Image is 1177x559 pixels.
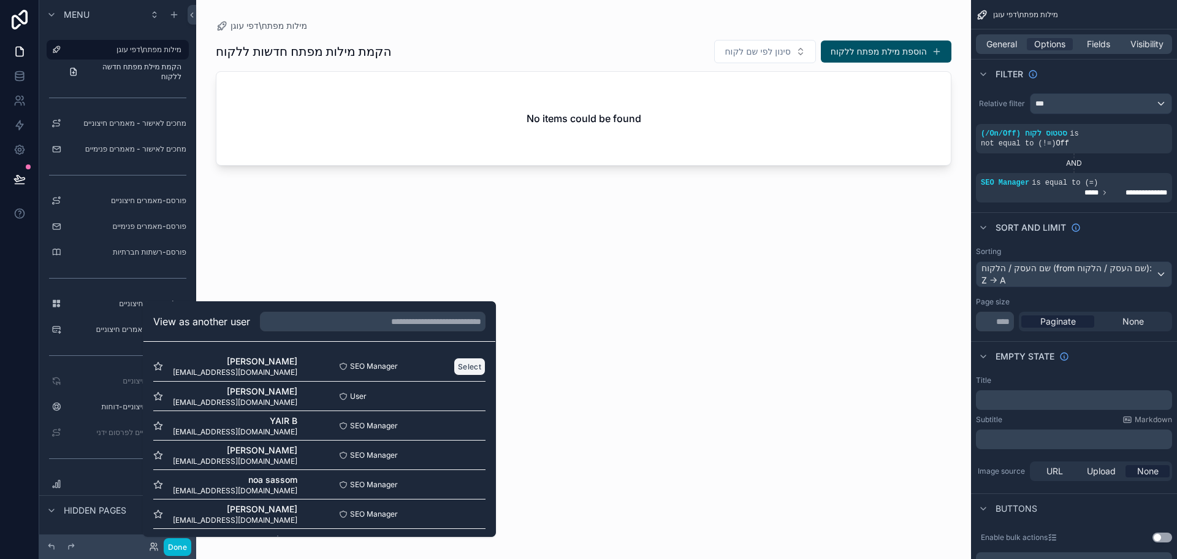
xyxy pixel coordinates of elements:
[350,450,398,460] span: SEO Manager
[66,247,186,257] label: פורסם-רשתות חברתיות
[993,10,1058,20] span: מילות מפתח\דפי עוגן
[61,62,189,82] a: הקמת מילת מפתח חדשה ללקוח
[173,474,297,486] span: noa sassom
[1122,315,1144,328] span: None
[173,457,297,466] span: [EMAIL_ADDRESS][DOMAIN_NAME]
[173,444,297,457] span: [PERSON_NAME]
[47,371,189,391] a: ניהול אתרים חיצוניים
[66,428,186,438] label: מאמרים חיצוניים לפרסום ידני
[977,262,1171,287] div: שם העסק / הלקוח (from שם העסק / הלקוח): Z -> A
[173,415,297,427] span: YAIR B
[1135,415,1172,425] span: Markdown
[1137,465,1159,477] span: None
[981,179,1029,187] span: SEO Manager
[996,350,1054,363] span: Empty state
[173,398,297,407] span: [EMAIL_ADDRESS][DOMAIN_NAME]
[47,139,189,159] a: מחכים לאישור - מאמרים פנימיים
[976,247,1001,256] label: Sorting
[350,421,398,431] span: SEO Manager
[66,376,186,386] label: ניהול אתרים חיצוניים
[66,118,186,128] label: מחכים לאישור - מאמרים חיצוניים
[66,479,186,489] label: דוחות
[66,325,186,334] label: מרכז רכישת מאמרים חיצוניים
[66,222,186,231] label: פורסם-מאמרים פנימיים
[66,196,186,206] label: פורסם-מאמרים חיצוניים
[83,62,181,82] span: הקמת מילת מפתח חדשה ללקוח
[350,391,367,401] span: User
[1032,179,1098,187] span: is equal to (=)
[153,314,250,329] h2: View as another user
[173,515,297,525] span: [EMAIL_ADDRESS][DOMAIN_NAME]
[47,242,189,262] a: פורסם-רשתות חברתיות
[66,402,186,412] label: ניהול אתרים חיצוניים-דוחות
[173,427,297,437] span: [EMAIL_ADDRESS][DOMAIN_NAME]
[1087,38,1110,50] span: Fields
[173,368,297,377] span: [EMAIL_ADDRESS][DOMAIN_NAME]
[976,158,1172,168] div: AND
[996,222,1066,234] span: Sort And Limit
[47,294,189,314] a: קטלוג אתרים חיצוניים
[66,299,186,309] label: קטלוג אתרים חיצוניים
[976,430,1172,449] div: scrollable content
[47,217,189,236] a: פורסם-מאמרים פנימיים
[976,466,1025,476] label: Image source
[981,129,1079,148] span: is not equal to (!=)
[454,358,486,376] button: Select
[66,45,181,55] label: מילות מפתח\דפי עוגן
[1040,315,1076,328] span: Paginate
[976,99,1025,109] label: Relative filter
[173,486,297,496] span: [EMAIL_ADDRESS][DOMAIN_NAME]
[996,68,1023,80] span: Filter
[66,144,186,154] label: מחכים לאישור - מאמרים פנימיים
[976,261,1172,287] button: שם העסק / הלקוח (from שם העסק / הלקוח): Z -> A
[164,538,191,556] button: Done
[64,9,90,21] span: Menu
[173,533,297,545] span: matar m
[173,355,297,368] span: [PERSON_NAME]
[173,385,297,398] span: [PERSON_NAME]
[1130,38,1164,50] span: Visibility
[976,415,1002,425] label: Subtitle
[64,504,126,517] span: Hidden pages
[981,129,1067,138] span: סטטוס לקוח (On/Off/)
[996,503,1037,515] span: Buttons
[976,376,991,385] label: Title
[976,297,1010,307] label: Page size
[47,423,189,442] a: מאמרים חיצוניים לפרסום ידני
[1087,465,1116,477] span: Upload
[981,533,1048,542] label: Enable bulk actions
[47,474,189,494] a: דוחות
[1034,38,1065,50] span: Options
[986,38,1017,50] span: General
[976,390,1172,410] div: scrollable content
[1122,415,1172,425] a: Markdown
[47,114,189,133] a: מחכים לאישור - מאמרים חיצוניים
[173,503,297,515] span: [PERSON_NAME]
[1046,465,1063,477] span: URL
[350,361,398,371] span: SEO Manager
[47,397,189,417] a: ניהול אתרים חיצוניים-דוחות
[350,509,398,519] span: SEO Manager
[1056,139,1069,148] span: Off
[47,191,189,210] a: פורסם-מאמרים חיצוניים
[47,320,189,339] a: מרכז רכישת מאמרים חיצוניים
[47,40,189,60] a: מילות מפתח\דפי עוגן
[350,480,398,490] span: SEO Manager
